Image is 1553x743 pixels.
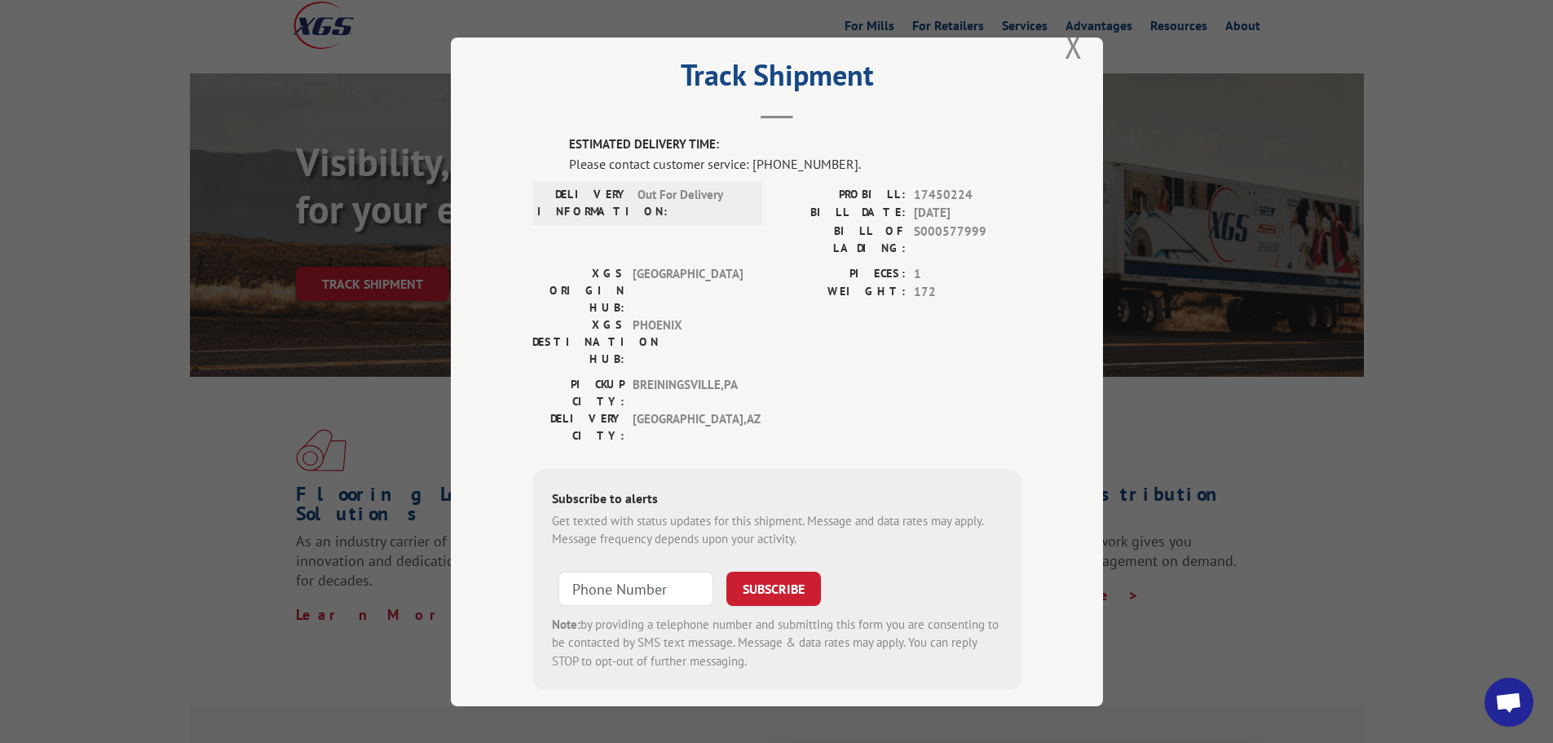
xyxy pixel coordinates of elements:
strong: Note: [552,616,580,631]
label: ESTIMATED DELIVERY TIME: [569,135,1021,154]
label: WEIGHT: [777,283,906,302]
span: PHOENIX [633,316,743,367]
label: PICKUP CITY: [532,375,624,409]
span: 172 [914,283,1021,302]
span: 1 [914,264,1021,283]
div: Open chat [1485,678,1533,727]
label: DELIVERY CITY: [532,409,624,444]
span: 17450224 [914,185,1021,204]
span: [GEOGRAPHIC_DATA] , AZ [633,409,743,444]
div: by providing a telephone number and submitting this form you are consenting to be contacted by SM... [552,615,1002,670]
span: Out For Delivery [638,185,748,219]
button: SUBSCRIBE [726,571,821,605]
label: XGS DESTINATION HUB: [532,316,624,367]
h2: Track Shipment [532,64,1021,95]
label: DELIVERY INFORMATION: [537,185,629,219]
input: Phone Number [558,571,713,605]
span: [GEOGRAPHIC_DATA] [633,264,743,316]
label: XGS ORIGIN HUB: [532,264,624,316]
label: PIECES: [777,264,906,283]
span: BREININGSVILLE , PA [633,375,743,409]
label: BILL OF LADING: [777,222,906,256]
div: Subscribe to alerts [552,488,1002,511]
label: BILL DATE: [777,204,906,223]
div: Please contact customer service: [PHONE_NUMBER]. [569,153,1021,173]
span: [DATE] [914,204,1021,223]
button: Close modal [1065,24,1083,68]
label: PROBILL: [777,185,906,204]
div: Get texted with status updates for this shipment. Message and data rates may apply. Message frequ... [552,511,1002,548]
span: S000577999 [914,222,1021,256]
